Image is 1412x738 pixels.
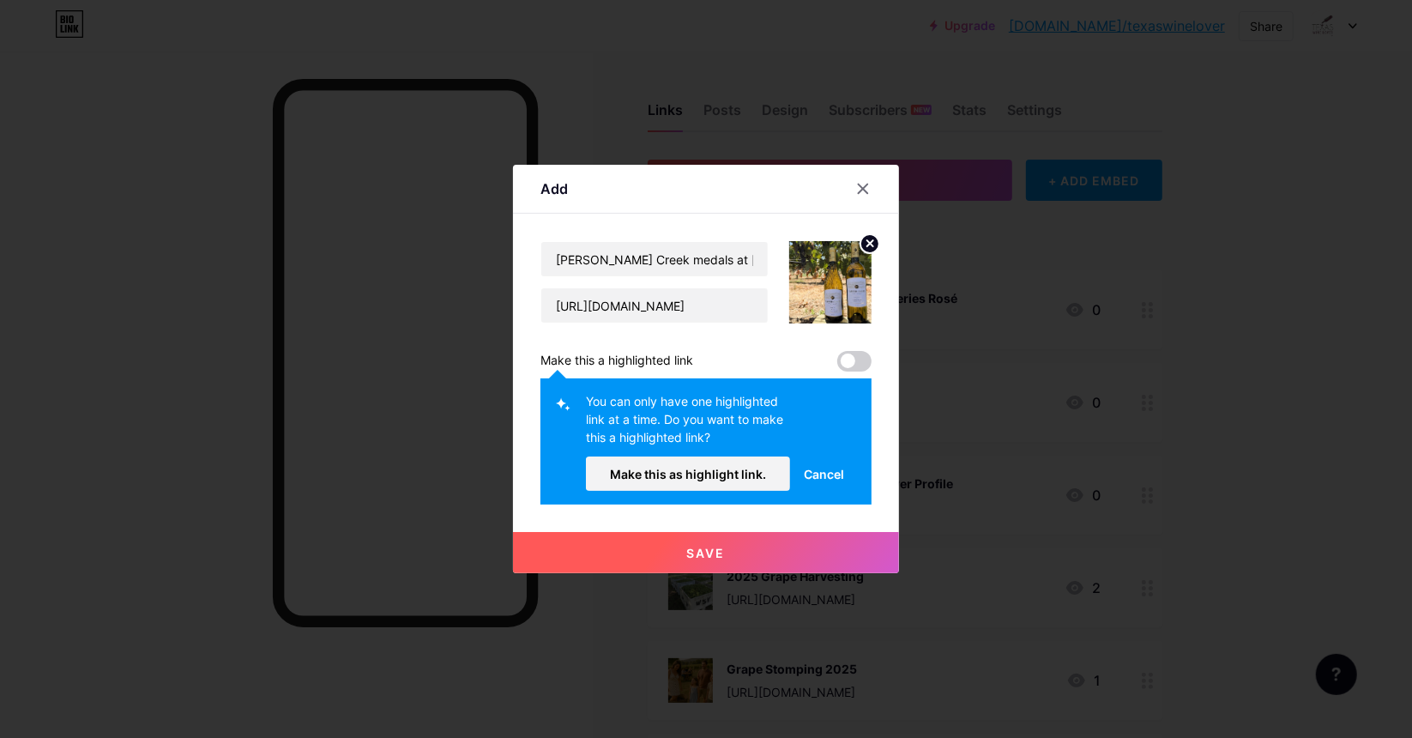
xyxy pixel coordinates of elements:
[513,532,899,573] button: Save
[804,465,844,483] span: Cancel
[541,288,768,323] input: URL
[610,467,766,481] span: Make this as highlight link.
[586,457,790,491] button: Make this as highlight link.
[687,546,726,560] span: Save
[540,178,568,199] div: Add
[790,457,858,491] button: Cancel
[541,242,768,276] input: Title
[789,241,872,324] img: link_thumbnail
[586,392,790,457] div: You can only have one highlighted link at a time. Do you want to make this a highlighted link?
[540,351,693,372] div: Make this a highlighted link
